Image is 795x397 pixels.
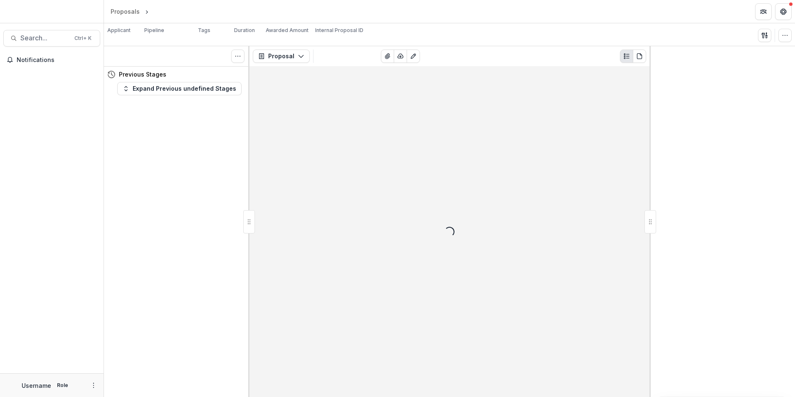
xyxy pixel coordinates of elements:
[3,30,100,47] button: Search...
[20,34,69,42] span: Search...
[198,27,210,34] p: Tags
[620,50,633,63] button: Plaintext view
[119,70,166,79] h4: Previous Stages
[234,27,255,34] p: Duration
[117,82,242,95] button: Expand Previous undefined Stages
[111,7,140,16] div: Proposals
[253,50,310,63] button: Proposal
[266,27,309,34] p: Awarded Amount
[633,50,646,63] button: PDF view
[315,27,363,34] p: Internal Proposal ID
[3,53,100,67] button: Notifications
[17,57,97,64] span: Notifications
[107,27,131,34] p: Applicant
[775,3,792,20] button: Get Help
[107,5,143,17] a: Proposals
[107,5,186,17] nav: breadcrumb
[144,27,164,34] p: Pipeline
[54,382,71,389] p: Role
[755,3,772,20] button: Partners
[73,34,93,43] div: Ctrl + K
[407,50,420,63] button: Edit as form
[231,50,244,63] button: Toggle View Cancelled Tasks
[22,381,51,390] p: Username
[89,380,99,390] button: More
[381,50,394,63] button: View Attached Files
